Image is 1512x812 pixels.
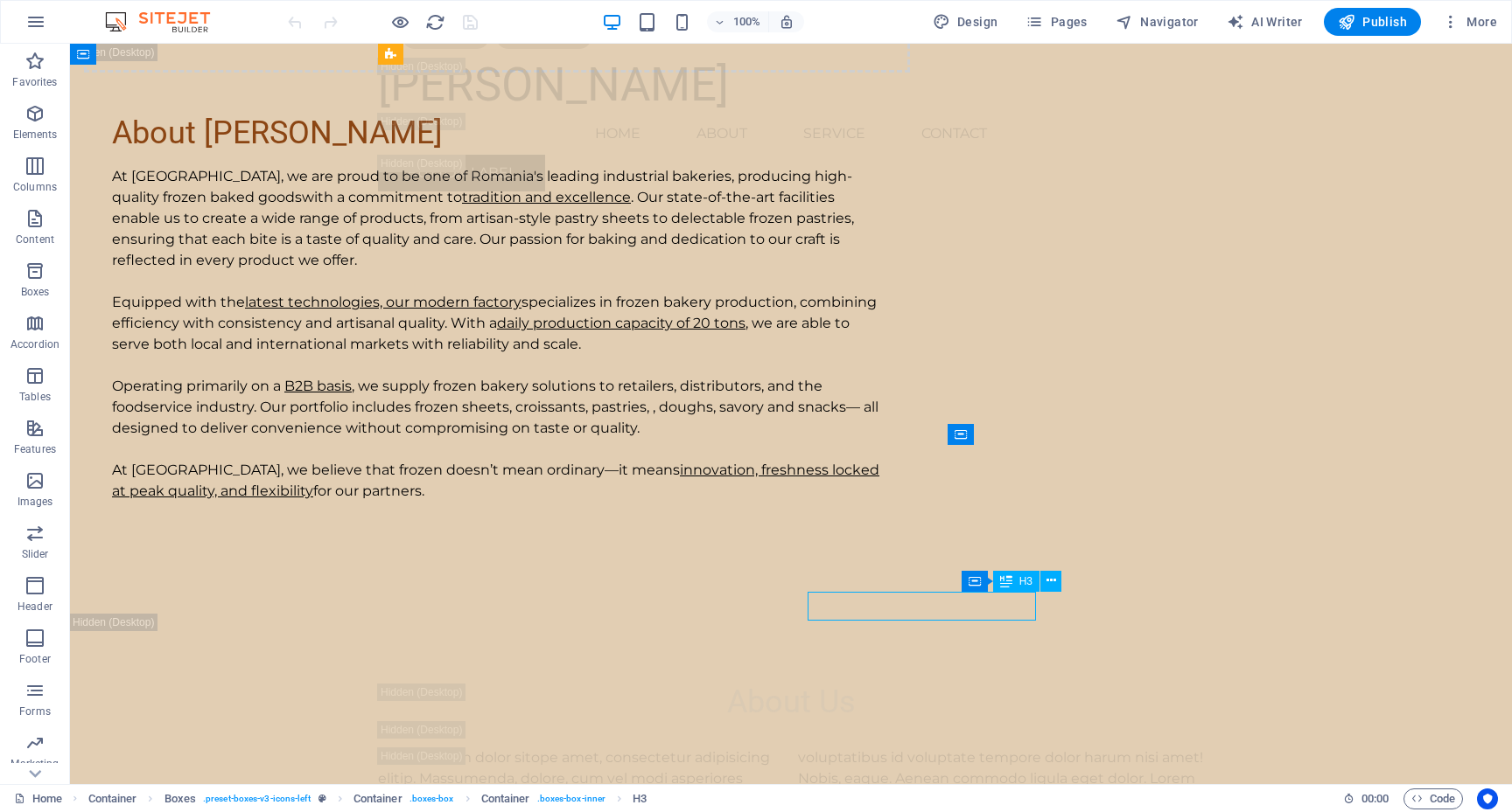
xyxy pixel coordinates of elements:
span: . preset-boxes-v3-icons-left [203,788,311,809]
p: Slider [22,547,49,561]
button: Navigator [1109,8,1206,36]
span: Click to select. Double-click to edit [481,788,530,809]
p: Tables [19,390,51,404]
span: Click to select. Double-click to edit [164,788,196,809]
button: Publish [1324,8,1421,36]
p: Footer [19,652,51,666]
p: Accordion [10,337,59,351]
span: Navigator [1116,13,1199,31]
button: Usercentrics [1477,788,1498,809]
p: Elements [13,128,58,142]
nav: breadcrumb [88,788,647,809]
i: On resize automatically adjust zoom level to fit chosen device. [779,14,794,30]
span: Click to select. Double-click to edit [353,788,402,809]
p: Features [14,442,56,456]
button: reload [424,11,445,32]
span: 00 00 [1361,788,1389,809]
span: More [1442,13,1497,31]
span: Click to select. Double-click to edit [88,788,137,809]
button: 100% [707,11,769,32]
span: AI Writer [1227,13,1303,31]
span: Pages [1025,13,1087,31]
span: . boxes-box-inner [537,788,606,809]
span: H3 [1019,576,1032,586]
h6: Session time [1343,788,1389,809]
p: Favorites [12,75,57,89]
span: Publish [1338,13,1407,31]
a: Click to cancel selection. Double-click to open Pages [14,788,62,809]
i: This element is a customizable preset [318,794,326,803]
p: Columns [13,180,57,194]
p: Images [17,495,53,509]
p: Content [16,232,54,246]
p: Marketing [10,757,59,771]
h6: 100% [733,11,761,32]
p: Forms [19,704,51,718]
img: Editor Logo [101,11,232,32]
p: Header [17,600,52,614]
span: Design [933,13,998,31]
button: Click here to leave preview mode and continue editing [389,11,410,32]
button: Code [1403,788,1463,809]
p: Boxes [21,285,50,299]
span: Click to select. Double-click to edit [633,788,647,809]
i: Reload page [425,12,445,32]
button: Design [926,8,1005,36]
button: AI Writer [1220,8,1310,36]
span: : [1374,792,1376,805]
button: More [1435,8,1504,36]
button: Pages [1018,8,1094,36]
div: Design (Ctrl+Alt+Y) [926,8,1005,36]
span: . boxes-box [409,788,454,809]
span: Code [1411,788,1455,809]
